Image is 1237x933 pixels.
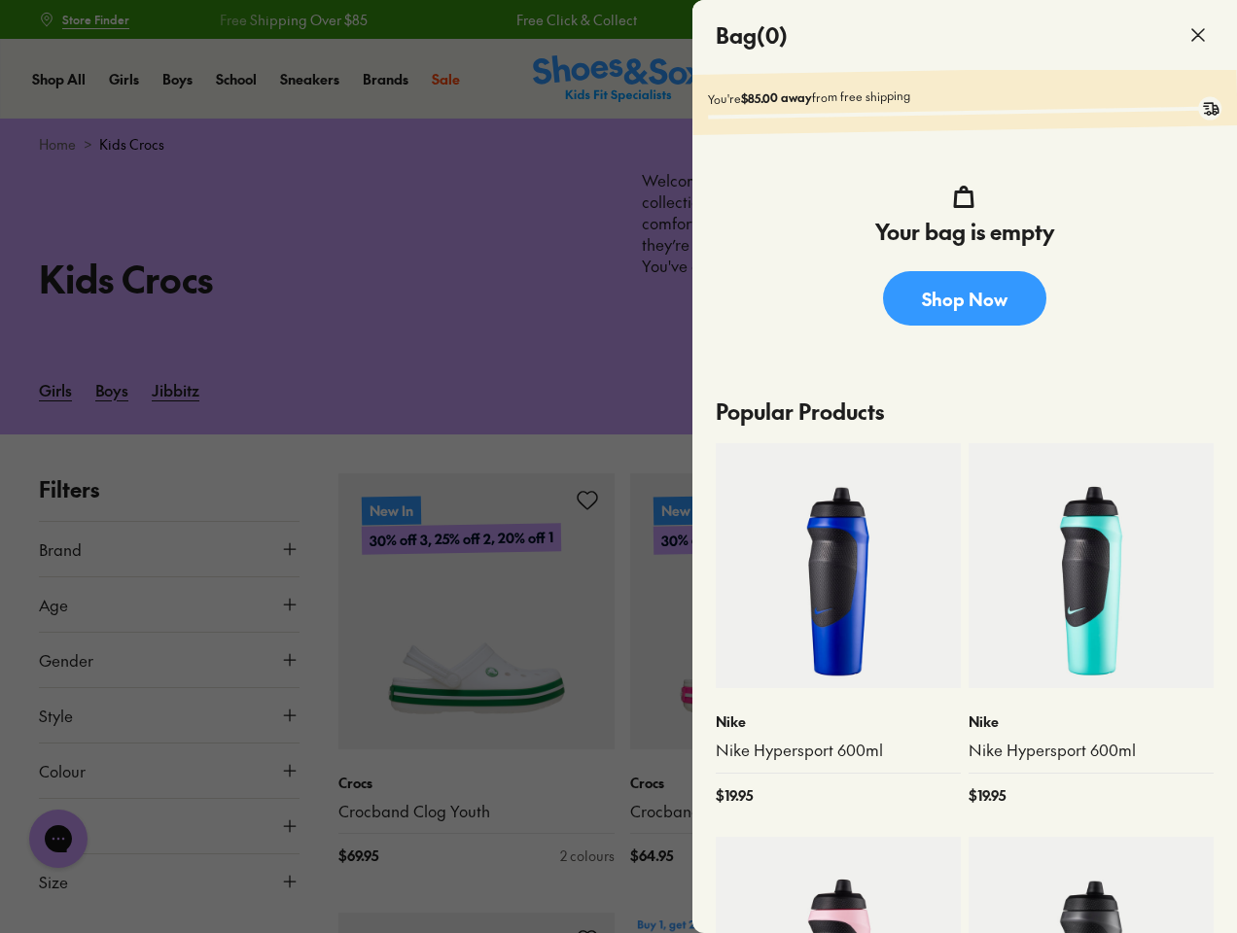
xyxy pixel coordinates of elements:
[716,785,753,806] span: $ 19.95
[708,81,1221,107] p: You're from free shipping
[741,89,812,106] b: $85.00 away
[875,216,1054,248] h4: Your bag is empty
[969,740,1214,761] a: Nike Hypersport 600ml
[716,711,961,732] p: Nike
[716,380,1214,443] p: Popular Products
[716,19,788,52] h4: Bag ( 0 )
[969,711,1214,732] p: Nike
[716,740,961,761] a: Nike Hypersport 600ml
[10,7,68,65] button: Gorgias live chat
[883,271,1046,326] a: Shop Now
[969,785,1006,806] span: $ 19.95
